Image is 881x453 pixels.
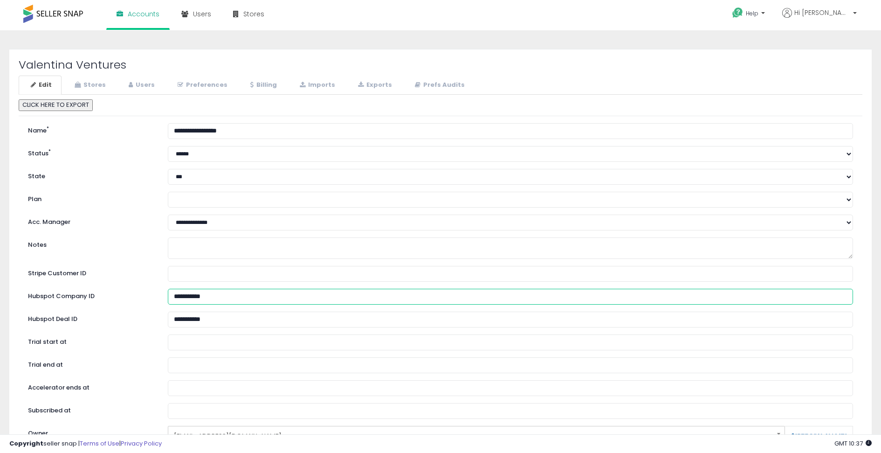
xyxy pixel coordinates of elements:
span: Accounts [128,9,159,19]
label: Plan [21,192,161,204]
h2: Valentina Ventures [19,59,862,71]
button: CLICK HERE TO EXPORT [19,99,93,111]
span: Stores [243,9,264,19]
a: Privacy Policy [121,439,162,448]
label: Hubspot Deal ID [21,312,161,324]
label: Accelerator ends at [21,380,161,392]
span: Hi [PERSON_NAME] [794,8,850,17]
a: Terms of Use [80,439,119,448]
label: Trial start at [21,335,161,347]
a: Exports [346,76,402,95]
a: Billing [238,76,287,95]
label: Acc. Manager [21,215,161,227]
span: 2025-09-11 10:37 GMT [834,439,872,448]
div: seller snap | | [9,439,162,448]
label: Subscribed at [21,403,161,415]
label: Status [21,146,161,158]
a: Hi [PERSON_NAME] [782,8,857,29]
a: Imports [288,76,345,95]
a: Users [117,76,165,95]
a: Edit [19,76,62,95]
i: Get Help [732,7,743,19]
span: [EMAIL_ADDRESS][DOMAIN_NAME] [174,428,767,444]
strong: Copyright [9,439,43,448]
span: Users [193,9,211,19]
label: Owner [28,429,48,438]
label: Hubspot Company ID [21,289,161,301]
label: State [21,169,161,181]
label: Stripe Customer ID [21,266,161,278]
label: Name [21,123,161,135]
label: Notes [21,237,161,250]
span: Help [746,9,758,17]
a: [PERSON_NAME] [791,433,847,439]
label: Trial end at [21,357,161,369]
a: Prefs Audits [403,76,475,95]
a: Stores [62,76,116,95]
a: Preferences [165,76,237,95]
